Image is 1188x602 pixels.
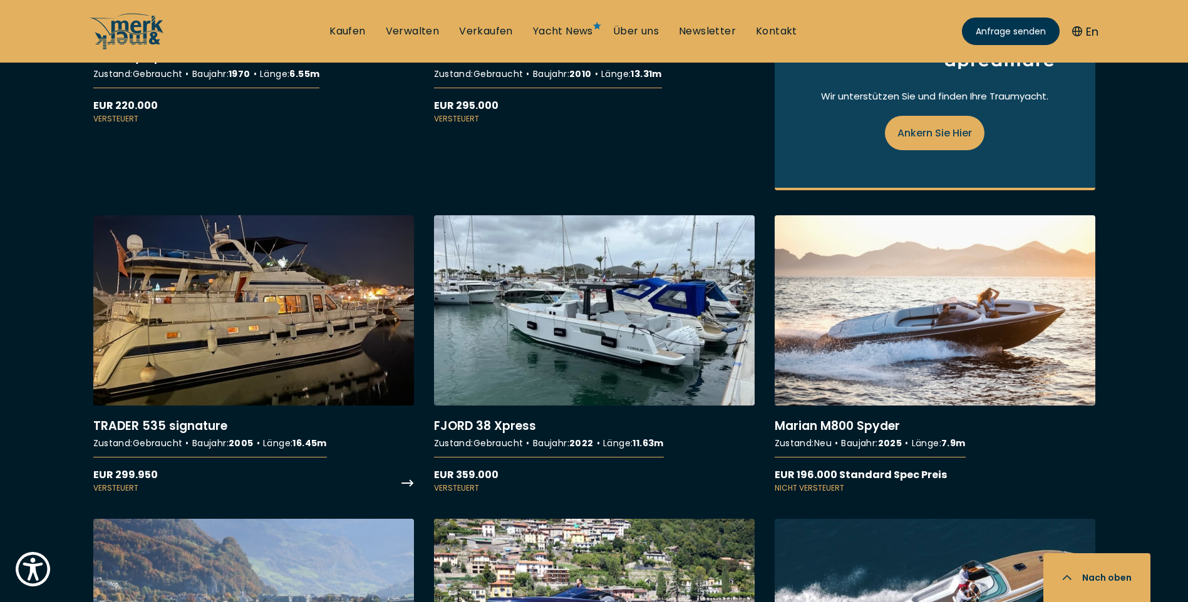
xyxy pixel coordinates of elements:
p: Wir unterstützen Sie und finden Ihre Traumyacht. [812,89,1058,103]
button: Show Accessibility Preferences [13,549,53,589]
a: Über uns [613,24,659,38]
span: Anfrage senden [976,25,1046,38]
a: Newsletter [679,24,736,38]
a: Kaufen [329,24,365,38]
a: More details aboutTRADER 535 signature [93,215,414,494]
span: Ankern Sie Hier [897,125,972,141]
a: More details aboutMarian M800 Spyder [775,215,1095,494]
a: Verkaufen [459,24,513,38]
a: Ankern Sie Hier [885,116,984,150]
button: En [1072,23,1098,40]
a: Verwalten [386,24,440,38]
button: Nach oben [1043,553,1150,602]
a: Yacht News [533,24,593,38]
a: Kontakt [756,24,797,38]
a: Anfrage senden [962,18,1060,45]
a: More details aboutFJORD 38 Xpress [434,215,755,494]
